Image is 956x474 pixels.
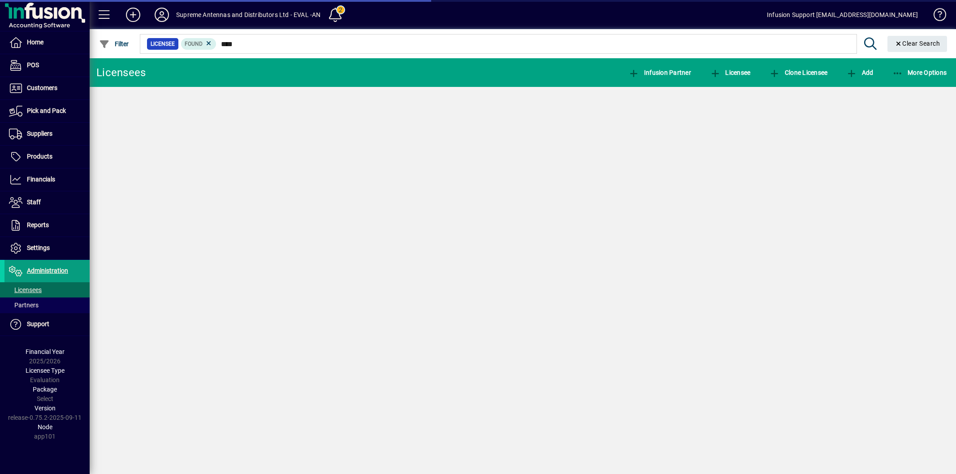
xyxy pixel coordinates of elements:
button: Filter [97,36,131,52]
span: Filter [99,40,129,47]
span: Settings [27,244,50,251]
button: Clear [887,36,947,52]
div: Licensees [96,65,146,80]
a: Customers [4,77,90,99]
a: Financials [4,168,90,191]
button: More Options [890,65,949,81]
span: Licensees [9,286,42,293]
span: Found [185,41,203,47]
a: Pick and Pack [4,100,90,122]
a: Support [4,313,90,336]
span: Customers [27,84,57,91]
span: Home [27,39,43,46]
span: Reports [27,221,49,228]
span: Licensee [151,39,175,48]
a: POS [4,54,90,77]
span: Node [38,423,52,431]
span: Suppliers [27,130,52,137]
span: Products [27,153,52,160]
span: Package [33,386,57,393]
span: Clear Search [895,40,940,47]
button: Licensee [708,65,753,81]
a: Reports [4,214,90,237]
span: Infusion Partner [628,69,691,76]
span: Financials [27,176,55,183]
button: Add [119,7,147,23]
span: Pick and Pack [27,107,66,114]
span: POS [27,61,39,69]
span: More Options [892,69,947,76]
div: Supreme Antennas and Distributors Ltd - EVAL -AN [176,8,320,22]
a: Suppliers [4,123,90,145]
mat-chip: Found Status: Found [181,38,216,50]
button: Infusion Partner [626,65,693,81]
a: Settings [4,237,90,259]
span: Version [35,405,56,412]
span: Partners [9,302,39,309]
span: Administration [27,267,68,274]
button: Clone Licensee [767,65,830,81]
span: Financial Year [26,348,65,355]
span: Add [846,69,873,76]
span: Support [27,320,49,327]
button: Add [844,65,875,81]
a: Home [4,31,90,54]
div: Infusion Support [EMAIL_ADDRESS][DOMAIN_NAME] [767,8,918,22]
button: Profile [147,7,176,23]
a: Products [4,146,90,168]
span: Licensee Type [26,367,65,374]
a: Staff [4,191,90,214]
span: Clone Licensee [769,69,827,76]
span: Staff [27,198,41,206]
a: Knowledge Base [927,2,945,31]
span: Licensee [710,69,751,76]
a: Licensees [4,282,90,297]
a: Partners [4,297,90,313]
